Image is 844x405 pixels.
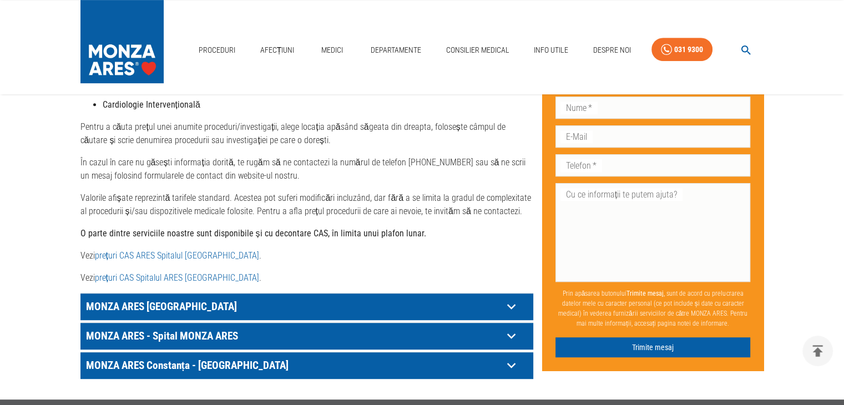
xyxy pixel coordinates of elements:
[80,156,533,183] p: În cazul în care nu găsești informația dorită, te rugăm să ne contactezi la numărul de telefon [P...
[651,38,712,62] a: 031 9300
[589,39,635,62] a: Despre Noi
[80,271,533,285] p: Vezi .
[555,284,751,333] p: Prin apăsarea butonului , sunt de acord cu prelucrarea datelor mele cu caracter personal (ce pot ...
[80,120,533,147] p: Pentru a căuta prețul unei anumite proceduri/investigații, alege locația apăsând săgeata din drea...
[95,272,259,283] a: prețuri CAS Spitalul ARES [GEOGRAPHIC_DATA]
[80,293,533,320] div: MONZA ARES [GEOGRAPHIC_DATA]
[83,298,503,315] p: MONZA ARES [GEOGRAPHIC_DATA]
[80,249,533,262] p: Vezi .
[256,39,299,62] a: Afecțiuni
[83,327,503,345] p: MONZA ARES - Spital MONZA ARES
[103,99,200,110] strong: Cardiologie Intervențională
[441,39,513,62] a: Consilier Medical
[315,39,350,62] a: Medici
[626,290,664,297] b: Trimite mesaj
[555,337,751,358] button: Trimite mesaj
[529,39,573,62] a: Info Utile
[366,39,426,62] a: Departamente
[194,39,240,62] a: Proceduri
[802,336,833,366] button: delete
[83,357,503,374] p: MONZA ARES Constanța - [GEOGRAPHIC_DATA]
[80,323,533,350] div: MONZA ARES - Spital MONZA ARES
[80,191,533,218] p: Valorile afișate reprezintă tarifele standard. Acestea pot suferi modificări incluzând, dar fără ...
[95,250,259,261] a: prețuri CAS ARES Spitalul [GEOGRAPHIC_DATA]
[80,228,426,239] strong: O parte dintre serviciile noastre sunt disponibile și cu decontare CAS, în limita unui plafon lunar.
[80,352,533,379] div: MONZA ARES Constanța - [GEOGRAPHIC_DATA]
[674,43,703,57] div: 031 9300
